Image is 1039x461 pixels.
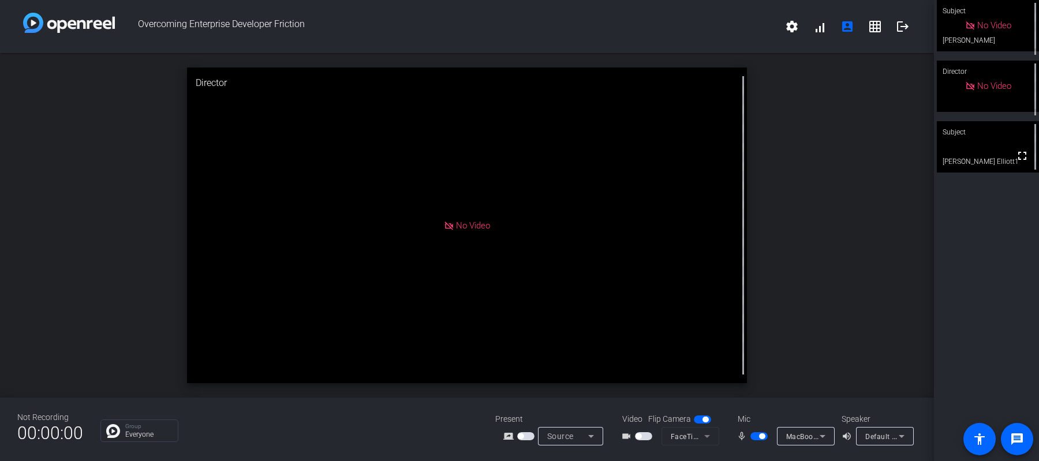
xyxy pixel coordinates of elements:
[456,220,490,230] span: No Video
[737,429,750,443] mat-icon: mic_none
[187,68,748,99] div: Director
[806,13,834,40] button: signal_cellular_alt
[977,20,1011,31] span: No Video
[865,432,1004,441] span: Default - MacBook Pro Speakers (Built-in)
[973,432,986,446] mat-icon: accessibility
[547,432,574,441] span: Source
[1015,149,1029,163] mat-icon: fullscreen
[868,20,882,33] mat-icon: grid_on
[785,20,799,33] mat-icon: settings
[621,429,635,443] mat-icon: videocam_outline
[622,413,642,425] span: Video
[840,20,854,33] mat-icon: account_box
[23,13,115,33] img: white-gradient.svg
[125,423,172,429] p: Group
[937,121,1039,143] div: Subject
[786,432,904,441] span: MacBook Pro Microphone (Built-in)
[842,429,855,443] mat-icon: volume_up
[842,413,911,425] div: Speaker
[896,20,910,33] mat-icon: logout
[125,431,172,438] p: Everyone
[1010,432,1024,446] mat-icon: message
[648,413,691,425] span: Flip Camera
[115,13,778,40] span: Overcoming Enterprise Developer Friction
[503,429,517,443] mat-icon: screen_share_outline
[106,424,120,438] img: Chat Icon
[977,81,1011,91] span: No Video
[937,61,1039,83] div: Director
[17,419,83,447] span: 00:00:00
[726,413,842,425] div: Mic
[495,413,611,425] div: Present
[17,411,83,423] div: Not Recording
